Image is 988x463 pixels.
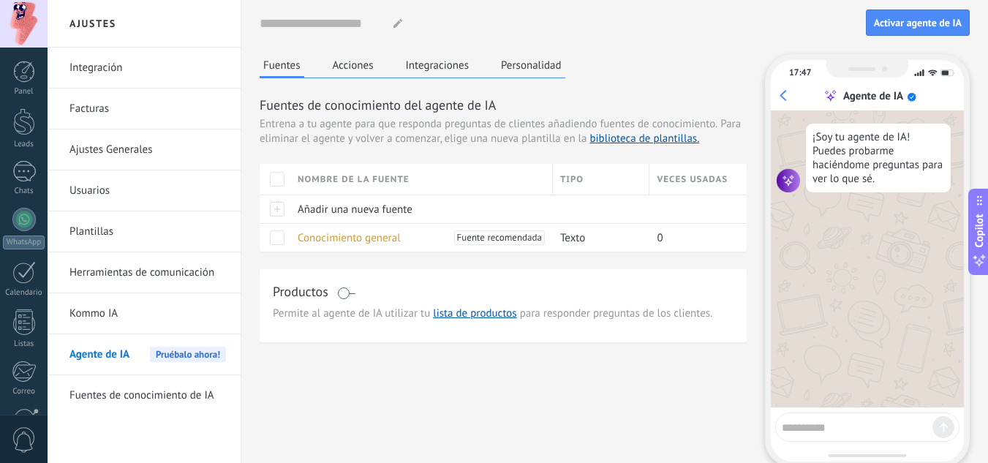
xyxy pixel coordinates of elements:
[273,282,328,301] h3: Productos
[3,236,45,249] div: WhatsApp
[69,252,226,293] a: Herramientas de comunicación
[69,334,226,375] a: Agente de IAPruébalo ahora!
[69,334,129,375] span: Agente de IA
[260,54,304,78] button: Fuentes
[3,140,45,149] div: Leads
[290,164,552,195] div: Nombre de la fuente
[329,54,377,76] button: Acciones
[69,89,226,129] a: Facturas
[69,375,226,416] a: Fuentes de conocimiento de IA
[298,231,401,245] span: Conocimiento general
[457,230,542,245] span: Fuente recomendada
[3,87,45,97] div: Panel
[972,214,987,247] span: Copilot
[260,117,717,132] span: Entrena a tu agente para que responda preguntas de clientes añadiendo fuentes de conocimiento.
[3,387,45,396] div: Correo
[69,211,226,252] a: Plantillas
[402,54,473,76] button: Integraciones
[273,306,734,321] span: Permite al agente de IA utilizar tu para responder preguntas de los clientes.
[290,224,546,252] div: Conocimiento general
[48,334,241,375] li: Agente de IA
[777,169,800,192] img: agent icon
[649,224,736,252] div: 0
[48,375,241,415] li: Fuentes de conocimiento de IA
[874,18,962,28] span: Activar agente de IA
[69,129,226,170] a: Ajustes Generales
[48,170,241,211] li: Usuarios
[69,293,226,334] a: Kommo IA
[3,288,45,298] div: Calendario
[69,170,226,211] a: Usuarios
[497,54,565,76] button: Personalidad
[560,231,585,245] span: Texto
[48,48,241,89] li: Integración
[3,187,45,196] div: Chats
[48,211,241,252] li: Plantillas
[657,231,663,245] span: 0
[298,203,412,217] span: Añadir una nueva fuente
[48,129,241,170] li: Ajustes Generales
[806,124,951,192] div: ¡Soy tu agente de IA! Puedes probarme haciéndome preguntas para ver lo que sé.
[589,132,699,146] a: biblioteca de plantillas.
[433,306,516,320] a: lista de productos
[866,10,970,36] button: Activar agente de IA
[48,293,241,334] li: Kommo IA
[48,89,241,129] li: Facturas
[553,224,643,252] div: Texto
[789,67,811,78] div: 17:47
[260,117,741,146] span: Para eliminar el agente y volver a comenzar, elige una nueva plantilla en la
[843,89,903,103] div: Agente de IA
[260,96,747,114] h3: Fuentes de conocimiento del agente de IA
[69,48,226,89] a: Integración
[649,164,747,195] div: Veces usadas
[48,252,241,293] li: Herramientas de comunicación
[3,339,45,349] div: Listas
[553,164,649,195] div: Tipo
[150,347,226,362] span: Pruébalo ahora!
